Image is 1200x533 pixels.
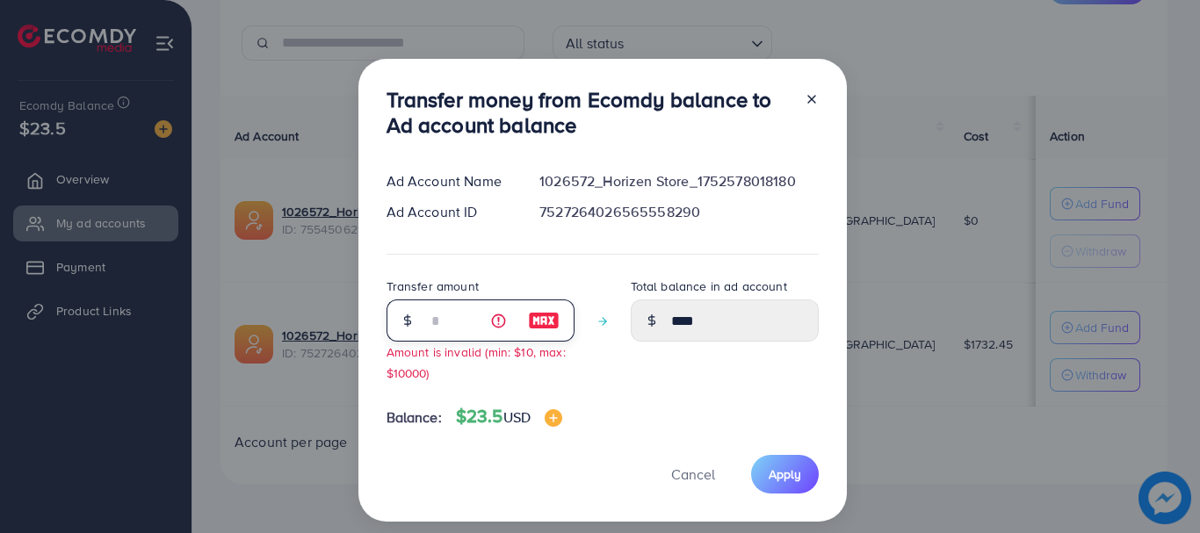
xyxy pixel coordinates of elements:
[387,343,566,380] small: Amount is invalid (min: $10, max: $10000)
[387,407,442,428] span: Balance:
[503,407,531,427] span: USD
[456,406,562,428] h4: $23.5
[387,87,791,138] h3: Transfer money from Ecomdy balance to Ad account balance
[631,277,787,295] label: Total balance in ad account
[671,465,715,484] span: Cancel
[649,455,737,493] button: Cancel
[769,465,801,483] span: Apply
[528,310,560,331] img: image
[372,171,526,191] div: Ad Account Name
[372,202,526,222] div: Ad Account ID
[525,202,832,222] div: 7527264026565558290
[545,409,562,427] img: image
[387,277,479,295] label: Transfer amount
[751,455,819,493] button: Apply
[525,171,832,191] div: 1026572_Horizen Store_1752578018180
